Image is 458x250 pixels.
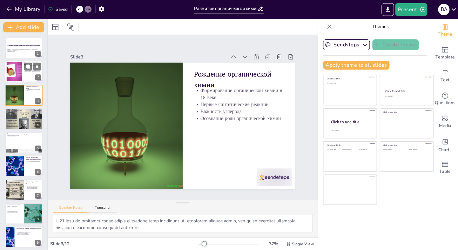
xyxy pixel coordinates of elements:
p: Экологические аспекты органической химии [16,227,41,229]
p: Развитие органической химии [7,113,41,115]
div: Saved [48,6,68,12]
p: Рождение органической химии [26,86,41,89]
textarea: L 21 ipsu dolorsitamet conse adipis elitseddoe temp incididunt utl etdolorem aliquae admin, ven q... [53,215,313,232]
p: Влияние на синтез [7,137,41,139]
button: Present [395,3,427,16]
div: Slide 3 / 12 [50,241,199,247]
div: Add images, graphics, shapes or video [432,111,458,133]
div: 6 [5,156,43,177]
div: Add charts and graphs [432,133,458,156]
div: Click to add text [342,149,357,150]
div: 1 [5,37,43,58]
div: Get real-time input from your audience [432,88,458,111]
p: Влияние на устойчивое развитие [16,234,41,235]
div: Slide 3 [70,54,226,60]
div: Click to add title [383,144,429,146]
p: Generated with [URL] [7,51,41,52]
button: Sendsteps [323,39,370,50]
div: 5 [5,132,43,153]
div: Click to add text [385,96,427,97]
p: Новые синтетические методы [26,188,41,189]
p: Экология и устойчивое развитие [26,186,41,187]
p: Важность углерода [194,108,284,115]
p: Роль в химической промышленности [26,161,41,162]
span: Text [441,77,449,84]
p: Themes [334,19,426,34]
p: Защита окружающей [DATE] [16,233,41,234]
p: Осознание роли органической химии [26,93,41,95]
div: 3 [35,98,41,104]
p: Связи между атомами [7,136,41,137]
button: Speaker Notes [53,206,89,213]
p: Формирование органической химии в 18 веке [26,89,41,91]
span: Template [435,54,455,61]
div: 7 [35,193,41,199]
div: 7 [5,179,43,200]
button: Export to PowerPoint [381,3,394,16]
p: Биосовместимые материалы [26,187,41,188]
p: Разработка новых лекарств [7,208,22,209]
button: Transcript [89,206,117,213]
div: Click to add title [383,111,429,113]
p: Устойчивые методы производства [16,232,41,233]
p: Важность углерода [26,92,41,93]
button: Apply theme to all slides [323,61,389,70]
div: 5 [35,145,41,151]
p: Современные тенденции в органической химии [26,180,41,184]
p: Развитие в материаловедении [26,185,41,186]
div: 2 [5,61,43,83]
div: 37 % [266,241,281,247]
p: Синтез [PERSON_NAME] [7,111,41,112]
p: Органическая химия изучает углеродные соединения [24,65,41,67]
p: Осознание роли органической химии [194,115,284,122]
p: Формирование органической химии в 18 веке [194,87,284,101]
button: Create theme [372,39,419,50]
div: Click to add text [383,149,403,150]
span: Theme [438,31,452,38]
p: Презентация включает в себя основные этапы и открытия в сфере органической химии, начиная с ее во... [7,48,41,51]
div: 3 [5,85,43,106]
div: Click to add text [327,82,372,84]
p: Введение в органическую химию [24,62,41,65]
p: Применение органической химии в медицине [7,204,22,207]
p: Влияние органической химии на промышленность [26,157,41,160]
strong: История возникновения и развития органической химии [7,44,40,46]
div: 8 [35,216,41,222]
p: Основа для исследований [7,138,41,139]
div: 4 [35,122,41,128]
p: Влияние на качество жизни [7,212,22,213]
div: Add a table [432,156,458,179]
div: 1 [35,51,41,57]
span: Charts [438,146,452,153]
p: Исследования и открытия [7,211,22,212]
p: Влияние на научное сообщество [7,115,41,116]
p: Органическая химия имеет широкий спектр применения [24,67,41,70]
span: Media [439,122,451,129]
p: Теория химической структуры [7,135,41,136]
p: Разработка новых материалов и лекарств [24,71,41,72]
div: B A [438,4,449,15]
p: Экологически чистые технологии [16,231,41,232]
div: 2 [35,75,41,80]
button: Duplicate Slide [24,63,32,71]
div: 4 [5,108,43,129]
p: Влияние на инновации [26,165,41,166]
p: Открытие структуры бензола [7,112,41,114]
div: Click to add body [331,130,371,131]
div: 6 [35,169,41,175]
span: Position [67,23,75,31]
p: Рождение органической химии [194,69,284,90]
div: 9 [35,240,41,246]
button: Delete Slide [33,63,41,71]
div: Click to add title [327,144,372,146]
p: Разработка лекарств [26,163,41,165]
p: Терапевтические методы [7,209,22,211]
p: Первые синтетические реакции [194,101,284,108]
button: My Library [5,4,43,14]
button: Add slide [3,22,44,32]
div: Add ready made slides [432,42,458,65]
div: Click to add text [358,149,372,150]
div: Click to add title [331,119,372,125]
div: Change the overall theme [432,19,458,42]
div: Click to add title [327,78,372,80]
